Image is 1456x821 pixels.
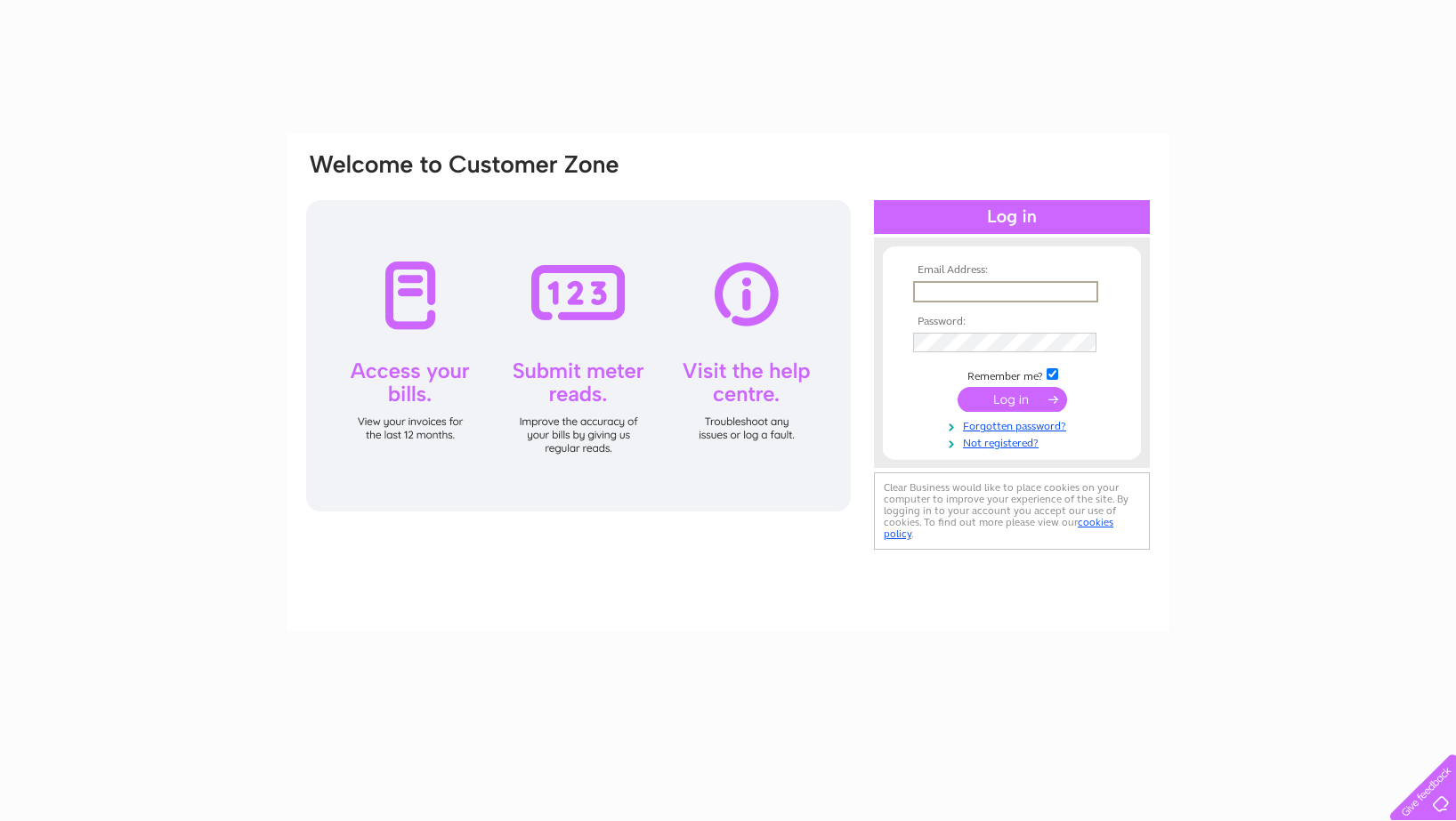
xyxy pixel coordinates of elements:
[958,387,1067,412] input: Submit
[909,316,1115,328] th: Password:
[913,416,1115,433] a: Forgotten password?
[913,433,1115,450] a: Not registered?
[909,264,1115,277] th: Email Address:
[909,366,1115,383] td: Remember me?
[884,516,1113,540] a: cookies policy
[874,472,1150,550] div: Clear Business would like to place cookies on your computer to improve your experience of the sit...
